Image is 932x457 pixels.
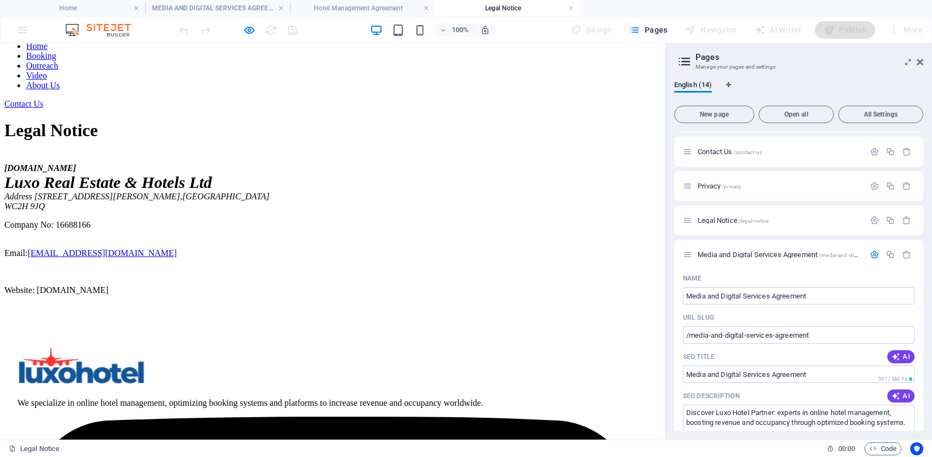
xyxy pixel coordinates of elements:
[4,120,76,129] span: [DOMAIN_NAME]
[698,251,913,259] span: Media and Digital Services Agreement
[698,148,762,156] span: Click to open page
[902,181,911,191] div: Remove
[683,352,715,361] label: The page title in search results and browser tabs
[683,365,915,383] input: The page title in search results and browser tabs
[694,182,864,190] div: Privacy/privacy
[145,2,290,14] h4: MEDIA AND DIGITAL SERVICES AGREEMENT (MSA)
[683,274,701,283] p: Name
[683,392,740,400] label: The text in search results and social media
[827,442,856,455] h6: Session time
[683,392,740,400] p: SEO Description
[870,181,879,191] div: Settings
[683,405,915,440] textarea: The text in search results and social media
[629,25,667,35] span: Pages
[435,23,474,36] button: 100%
[452,23,469,36] h6: 100%
[846,444,848,453] span: :
[886,147,895,156] div: Duplicate
[683,313,714,322] p: URL SLUG
[695,52,923,62] h2: Pages
[870,250,879,259] div: Settings
[739,218,769,224] span: /legal-notice
[674,81,923,101] div: Language Tabs
[683,313,714,322] label: Last part of the URL for this page
[674,78,712,94] span: English (14)
[694,251,864,258] div: Media and Digital Services Agreement/media-and-digital-services-agreement
[567,21,616,39] div: Design (Ctrl+Alt+Y)
[698,216,768,224] span: Click to open page
[4,120,661,168] address: ,
[870,216,879,225] div: Settings
[876,375,915,383] span: Calculated pixel length in search results
[694,148,864,155] div: Contact Us/contact-us
[4,158,45,167] span: WC2H 9JQ
[63,23,144,36] img: Editor Logo
[886,250,895,259] div: Duplicate
[870,147,879,156] div: Settings
[764,111,829,118] span: Open all
[886,181,895,191] div: Duplicate
[819,252,913,258] span: /media-and-digital-services-agreement
[869,442,897,455] span: Code
[183,148,270,157] span: [GEOGRAPHIC_DATA]
[902,216,911,225] div: Remove
[864,442,901,455] button: Code
[435,2,580,14] h4: Legal Notice
[886,216,895,225] div: Duplicate
[679,111,749,118] span: New page
[902,147,911,156] div: Remove
[879,376,907,382] span: 551 / 580 Px
[9,442,59,455] a: Click to cancel selection. Double-click to open Pages
[683,326,915,344] input: Last part of the URL for this page
[695,62,901,72] h3: Manage your pages and settings
[4,130,212,148] span: Luxo Real Estate & Hotels Ltd
[902,250,911,259] div: Remove
[892,352,910,361] span: AI
[838,442,855,455] span: 00 00
[674,106,754,123] button: New page
[694,217,864,224] div: Legal Notice/legal-notice
[843,111,918,118] span: All Settings
[722,184,741,190] span: /privacy
[759,106,834,123] button: Open all
[887,350,915,363] button: AI
[698,182,741,190] span: Click to open page
[683,352,715,361] p: SEO Title
[290,2,435,14] h4: Hotel Management Agreement
[838,106,923,123] button: All Settings
[734,149,762,155] span: /contact-us
[625,21,671,39] button: Pages
[910,442,923,455] button: Usercentrics
[4,148,180,157] span: Address [STREET_ADDRESS][PERSON_NAME]
[480,25,490,35] i: On resize automatically adjust zoom level to fit chosen device.
[892,392,910,400] span: AI
[887,389,915,403] button: AI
